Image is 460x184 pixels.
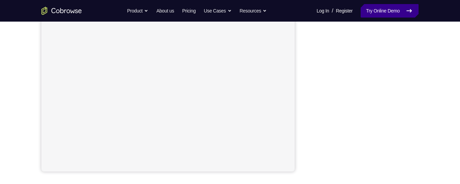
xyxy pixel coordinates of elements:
[156,4,174,18] a: About us
[317,4,329,18] a: Log In
[332,7,333,15] span: /
[336,4,353,18] a: Register
[41,7,82,15] a: Go to the home page
[240,4,267,18] button: Resources
[361,4,419,18] a: Try Online Demo
[182,4,196,18] a: Pricing
[127,4,149,18] button: Product
[204,4,231,18] button: Use Cases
